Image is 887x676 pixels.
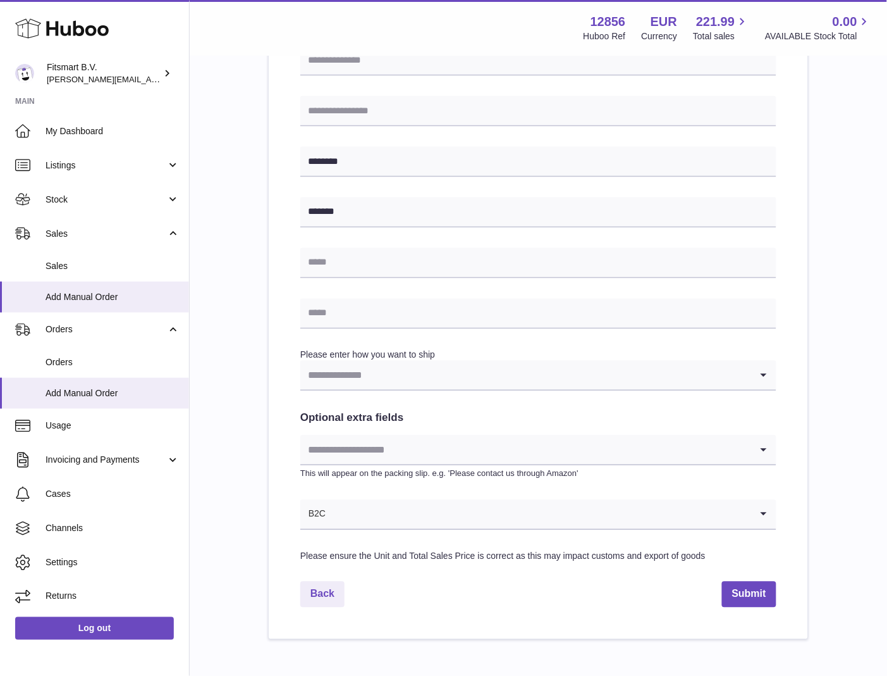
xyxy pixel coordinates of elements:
span: Add Manual Order [46,387,180,399]
span: Cases [46,488,180,500]
div: Search for option [300,435,776,466]
button: Submit [722,582,776,608]
input: Search for option [300,361,751,390]
span: Usage [46,420,180,432]
span: 0.00 [833,13,857,30]
span: B2C [300,500,326,529]
span: Sales [46,228,166,240]
p: This will appear on the packing slip. e.g. 'Please contact us through Amazon' [300,468,776,480]
span: [PERSON_NAME][EMAIL_ADDRESS][DOMAIN_NAME] [47,74,254,84]
div: Fitsmart B.V. [47,61,161,85]
strong: EUR [651,13,677,30]
span: Listings [46,160,166,172]
input: Search for option [300,435,751,465]
div: Currency [642,30,678,42]
a: 0.00 AVAILABLE Stock Total [765,13,872,42]
label: Please enter how you want to ship [300,350,435,360]
strong: 12856 [590,13,626,30]
a: 221.99 Total sales [693,13,749,42]
div: Huboo Ref [584,30,626,42]
div: Please ensure the Unit and Total Sales Price is correct as this may impact customs and export of ... [300,551,776,563]
a: Log out [15,617,174,640]
span: Channels [46,522,180,534]
span: Orders [46,323,166,335]
span: My Dashboard [46,125,180,137]
span: Orders [46,356,180,368]
span: Add Manual Order [46,291,180,303]
img: jonathan@leaderoo.com [15,64,34,83]
span: Sales [46,260,180,272]
span: AVAILABLE Stock Total [765,30,872,42]
input: Search for option [326,500,751,529]
span: Settings [46,556,180,568]
span: 221.99 [696,13,735,30]
span: Invoicing and Payments [46,454,166,466]
h2: Optional extra fields [300,411,776,426]
a: Back [300,582,345,608]
span: Stock [46,194,166,206]
div: Search for option [300,361,776,391]
span: Total sales [693,30,749,42]
span: Returns [46,591,180,603]
div: Search for option [300,500,776,530]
